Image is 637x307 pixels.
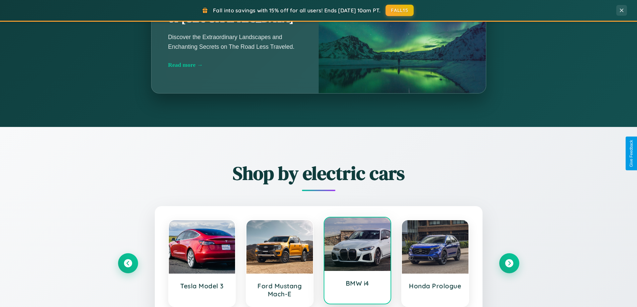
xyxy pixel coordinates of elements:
[213,7,381,14] span: Fall into savings with 15% off for all users! Ends [DATE] 10am PT.
[168,61,302,68] div: Read more →
[409,282,462,290] h3: Honda Prologue
[629,140,634,167] div: Give Feedback
[176,282,229,290] h3: Tesla Model 3
[168,32,302,51] p: Discover the Extraordinary Landscapes and Enchanting Secrets on The Road Less Traveled.
[331,279,384,287] h3: BMW i4
[253,282,306,298] h3: Ford Mustang Mach-E
[386,5,414,16] button: FALL15
[118,160,519,186] h2: Shop by electric cars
